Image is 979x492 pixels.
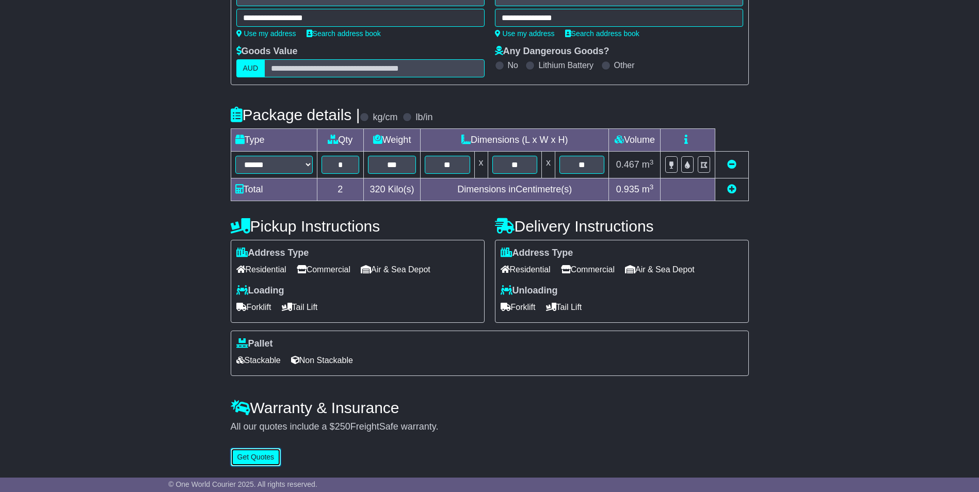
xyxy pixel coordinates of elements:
span: m [642,159,654,170]
label: Address Type [501,248,573,259]
label: Unloading [501,285,558,297]
label: Address Type [236,248,309,259]
label: lb/in [415,112,432,123]
label: Pallet [236,338,273,350]
a: Search address book [307,29,381,38]
h4: Pickup Instructions [231,218,485,235]
span: m [642,184,654,194]
label: Lithium Battery [538,60,593,70]
span: Commercial [297,261,350,277]
span: 0.935 [616,184,639,194]
td: Dimensions in Centimetre(s) [421,178,609,201]
span: Tail Lift [282,299,318,315]
td: Total [231,178,317,201]
label: Loading [236,285,284,297]
span: 0.467 [616,159,639,170]
span: Commercial [561,261,615,277]
td: Kilo(s) [364,178,421,201]
label: Goods Value [236,46,298,57]
span: Air & Sea Depot [625,261,695,277]
span: 320 [370,184,386,194]
td: Dimensions (L x W x H) [421,129,609,152]
label: kg/cm [373,112,397,123]
td: x [541,152,555,178]
h4: Package details | [231,106,360,123]
span: Residential [236,261,286,277]
span: Non Stackable [291,352,353,368]
span: © One World Courier 2025. All rights reserved. [168,480,317,488]
a: Use my address [495,29,555,38]
a: Search address book [565,29,639,38]
td: x [474,152,488,178]
td: Qty [317,129,364,152]
td: Type [231,129,317,152]
div: All our quotes include a $ FreightSafe warranty. [231,421,749,433]
a: Remove this item [727,159,736,170]
span: Forklift [236,299,271,315]
td: Volume [609,129,661,152]
span: 250 [335,421,350,432]
a: Use my address [236,29,296,38]
h4: Warranty & Insurance [231,399,749,416]
span: Forklift [501,299,536,315]
label: Any Dangerous Goods? [495,46,609,57]
label: AUD [236,59,265,77]
a: Add new item [727,184,736,194]
span: Tail Lift [546,299,582,315]
span: Air & Sea Depot [361,261,430,277]
h4: Delivery Instructions [495,218,749,235]
label: No [508,60,518,70]
td: Weight [364,129,421,152]
span: Residential [501,261,551,277]
button: Get Quotes [231,448,281,466]
label: Other [614,60,635,70]
sup: 3 [650,158,654,166]
td: 2 [317,178,364,201]
sup: 3 [650,183,654,191]
span: Stackable [236,352,281,368]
